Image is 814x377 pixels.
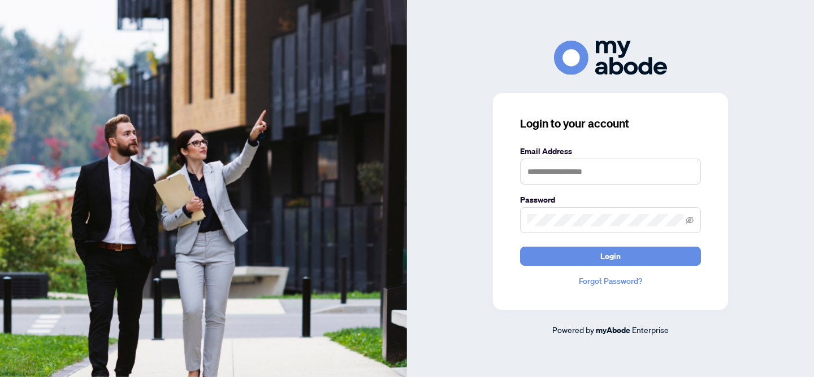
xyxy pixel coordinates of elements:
[554,41,667,75] img: ma-logo
[632,325,669,335] span: Enterprise
[520,116,701,131] h3: Login to your account
[686,216,694,224] span: eye-invisible
[600,247,621,265] span: Login
[520,145,701,157] label: Email Address
[552,325,594,335] span: Powered by
[596,324,630,336] a: myAbode
[520,194,701,206] label: Password
[520,247,701,266] button: Login
[520,275,701,287] a: Forgot Password?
